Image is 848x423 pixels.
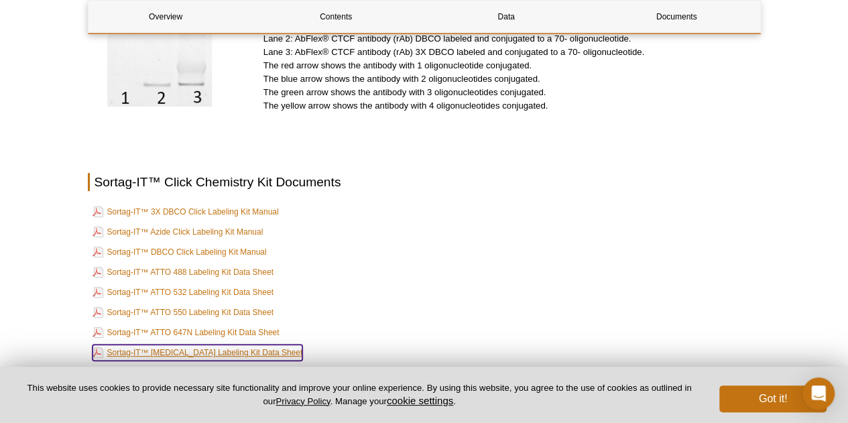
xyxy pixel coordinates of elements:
[93,264,274,280] a: Sortag-IT™ ATTO 488 Labeling Kit Data Sheet
[93,284,274,300] a: Sortag-IT™ ATTO 532 Labeling Kit Data Sheet
[88,173,761,191] h2: Sortag-IT™ Click Chemistry Kit Documents
[93,204,279,220] a: Sortag-IT™ 3X DBCO Click Labeling Kit Manual
[802,377,835,410] div: Open Intercom Messenger
[93,304,274,320] a: Sortag-IT™ ATTO 550 Labeling Kit Data Sheet
[88,1,243,33] a: Overview
[93,365,255,381] a: Sortag-IT™ HRP Labeling Kit Data Sheet
[21,382,697,408] p: This website uses cookies to provide necessary site functionality and improve your online experie...
[93,224,263,240] a: Sortag-IT™ Azide Click Labeling Kit Manual
[276,396,330,406] a: Privacy Policy
[387,395,453,406] button: cookie settings
[93,345,303,361] a: Sortag-IT™ [MEDICAL_DATA] Labeling Kit Data Sheet
[429,1,584,33] a: Data
[599,1,754,33] a: Documents
[719,385,827,412] button: Got it!
[93,244,267,260] a: Sortag-IT™ DBCO Click Labeling Kit Manual
[93,324,280,341] a: Sortag-IT™ ATTO 647N Labeling Kit Data Sheet
[259,1,414,33] a: Contents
